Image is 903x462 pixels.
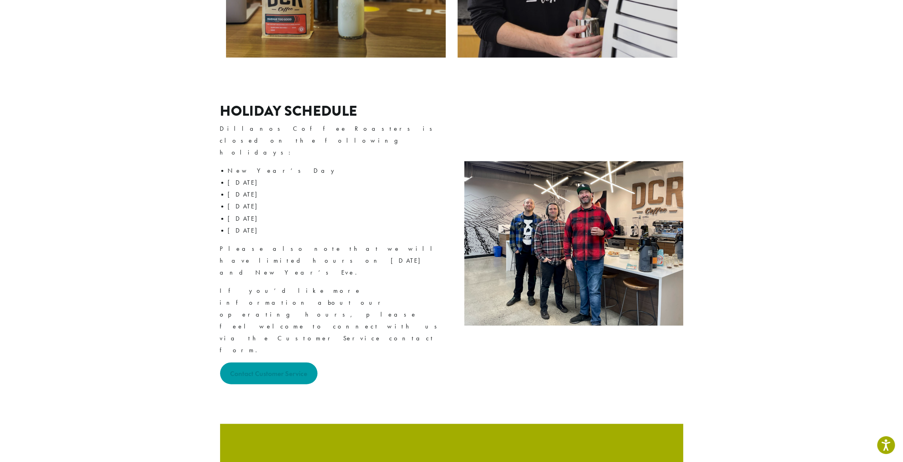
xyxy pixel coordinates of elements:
p: Dillanos Coffee Roasters is closed on the following holidays: [220,123,445,158]
li: [DATE] [228,189,445,200]
li: [DATE] [228,177,445,189]
p: Please also note that we will have limited hours on [DATE] and New Year’s Eve. [220,243,445,279]
li: [DATE] [228,200,445,212]
a: Contact Customer Service [220,363,318,384]
li: New Year’s Day [228,165,445,177]
h2: Holiday Schedule [220,103,445,120]
li: [DATE] [228,225,445,237]
p: If you’d like more information about our operating hours, please feel welcome to connect with us ... [220,285,445,356]
li: [DATE] [228,213,445,225]
strong: Contact Customer Service [230,369,307,378]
